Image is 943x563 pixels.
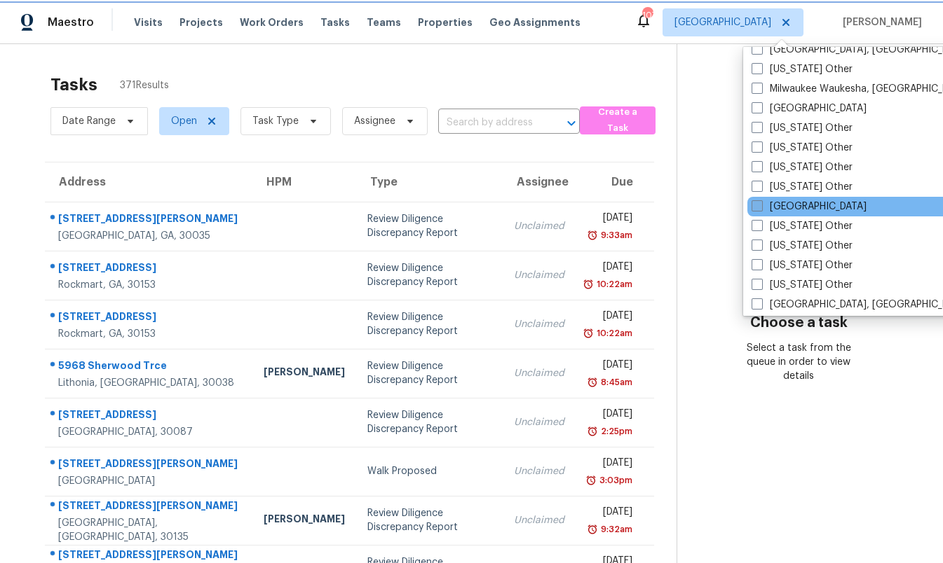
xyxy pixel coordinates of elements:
img: Overdue Alarm Icon [587,424,598,438]
div: [STREET_ADDRESS] [58,260,241,278]
div: [DATE] [587,260,632,277]
div: [DATE] [587,505,632,522]
span: Task Type [252,114,299,128]
div: [DATE] [587,309,632,326]
div: Rockmart, GA, 30153 [58,327,241,341]
label: [US_STATE] Other [752,239,853,253]
div: 2:25pm [598,424,632,438]
label: [US_STATE] Other [752,258,853,272]
h2: Tasks [50,78,97,92]
img: Overdue Alarm Icon [583,277,594,291]
div: Review Diligence Discrepancy Report [367,408,491,436]
span: Properties [418,15,473,29]
label: [GEOGRAPHIC_DATA] [752,200,867,214]
h3: Choose a task [750,316,848,330]
div: Unclaimed [514,513,564,527]
div: 8:45am [598,375,632,389]
img: Overdue Alarm Icon [587,522,598,536]
span: Visits [134,15,163,29]
div: 3:03pm [597,473,632,487]
label: [GEOGRAPHIC_DATA] [752,102,867,116]
span: Tasks [320,18,350,27]
div: [STREET_ADDRESS][PERSON_NAME] [58,499,241,516]
div: Review Diligence Discrepancy Report [367,310,491,338]
button: Open [562,113,581,133]
label: [US_STATE] Other [752,141,853,155]
span: Geo Assignments [489,15,581,29]
div: Unclaimed [514,415,564,429]
th: Assignee [503,162,576,202]
div: Select a task from the queue in order to view details [738,341,860,383]
div: Review Diligence Discrepancy Report [367,261,491,289]
div: [DATE] [587,358,632,375]
div: 10:22am [594,326,632,340]
span: Teams [367,15,401,29]
div: [STREET_ADDRESS][PERSON_NAME] [58,457,241,474]
label: [US_STATE] Other [752,121,853,135]
div: Rockmart, GA, 30153 [58,278,241,292]
img: Overdue Alarm Icon [587,375,598,389]
div: [PERSON_NAME] [264,512,345,529]
th: HPM [252,162,356,202]
span: Projects [179,15,223,29]
label: [US_STATE] Other [752,219,853,233]
span: Open [171,114,197,128]
span: [GEOGRAPHIC_DATA] [674,15,771,29]
div: [DATE] [587,407,632,424]
div: 9:33am [598,228,632,242]
input: Search by address [438,112,541,134]
span: Maestro [48,15,94,29]
div: Unclaimed [514,268,564,282]
label: [US_STATE] Other [752,278,853,292]
div: Review Diligence Discrepancy Report [367,506,491,534]
div: [PERSON_NAME] [264,365,345,382]
span: Assignee [354,114,395,128]
span: 371 Results [120,78,169,92]
div: [GEOGRAPHIC_DATA] [58,474,241,488]
img: Overdue Alarm Icon [587,228,598,242]
div: Review Diligence Discrepancy Report [367,212,491,240]
button: Create a Task [580,106,656,134]
span: Date Range [62,114,116,128]
th: Type [356,162,503,202]
div: Unclaimed [514,464,564,478]
div: 5968 Sherwood Trce [58,359,241,376]
div: [STREET_ADDRESS][PERSON_NAME] [58,211,241,229]
div: Walk Proposed [367,464,491,478]
img: Overdue Alarm Icon [585,473,597,487]
label: [US_STATE] Other [752,160,853,174]
div: [DATE] [587,456,632,473]
div: [DATE] [587,211,632,228]
div: Unclaimed [514,219,564,233]
span: Create a Task [587,104,649,137]
label: [US_STATE] Other [752,62,853,76]
label: [US_STATE] Other [752,180,853,194]
th: Due [576,162,654,202]
div: 10:22am [594,277,632,291]
div: [STREET_ADDRESS] [58,310,241,327]
div: [GEOGRAPHIC_DATA], GA, 30035 [58,229,241,243]
div: [GEOGRAPHIC_DATA], 30087 [58,425,241,439]
span: [PERSON_NAME] [837,15,922,29]
img: Overdue Alarm Icon [583,326,594,340]
div: Lithonia, [GEOGRAPHIC_DATA], 30038 [58,376,241,390]
div: 107 [642,8,652,22]
th: Address [45,162,252,202]
span: Work Orders [240,15,304,29]
div: Unclaimed [514,366,564,380]
div: Unclaimed [514,317,564,331]
div: [STREET_ADDRESS] [58,408,241,425]
div: [GEOGRAPHIC_DATA], [GEOGRAPHIC_DATA], 30135 [58,516,241,544]
div: 9:32am [598,522,632,536]
div: Review Diligence Discrepancy Report [367,359,491,387]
